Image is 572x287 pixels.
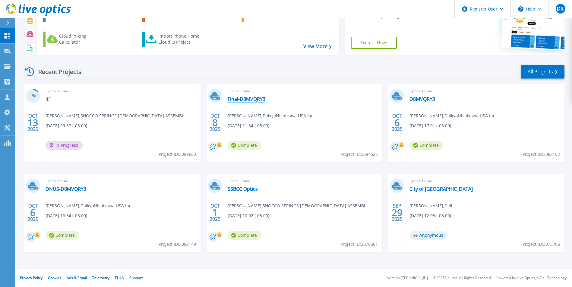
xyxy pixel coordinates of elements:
a: Cloud Pricing Calculator [43,32,110,47]
a: Cookies [48,275,61,280]
a: View More [303,44,331,49]
div: OCT 2025 [391,112,403,134]
span: 29 [392,210,403,215]
div: OCT 2025 [209,112,221,134]
a: Ads & Email [67,275,87,280]
span: Anonymous [409,231,448,240]
li: Powered by Live Optics, a Dell Technology [496,276,567,280]
a: D8MVQRY3 [409,96,435,102]
a: Support [129,275,143,280]
a: it1 [46,96,51,102]
span: Optical Prime [409,178,561,184]
span: [DATE] 11:34 (-05:00) [228,122,269,129]
span: Optical Prime [46,178,197,184]
span: [DATE] 16:54 (-05:00) [46,212,87,219]
div: OCT 2025 [27,202,39,224]
a: Final-D8MVQRY3 [228,96,265,102]
span: Optical Prime [46,88,197,94]
span: 8 [212,120,218,125]
span: [PERSON_NAME] , DaikyoNishikawa USA Inc [228,113,313,119]
a: City of [GEOGRAPHIC_DATA] [409,186,473,192]
a: All Projects [521,65,564,79]
span: [DATE] 17:01 (-05:00) [409,122,451,129]
span: Complete [228,231,261,240]
span: [DATE] 12:05 (-05:00) [409,212,451,219]
span: Complete [46,231,79,240]
span: DR [557,6,564,11]
span: 1 [212,210,218,215]
span: Project ID: 3089650 [159,151,196,158]
div: SEP 2025 [391,202,403,224]
div: OCT 2025 [209,202,221,224]
span: Complete [228,141,261,150]
span: Project ID: 3082149 [159,241,196,248]
a: Privacy Policy [20,275,43,280]
a: EULA [115,275,124,280]
div: Import Phone Home CloudIQ Project [158,33,205,45]
span: 6 [394,120,400,125]
a: Explore Now! [351,37,397,49]
span: Project ID: 3076601 [340,241,378,248]
li: Version: [TECHNICAL_ID] [387,276,428,280]
span: Optical Prime [409,88,561,94]
span: Complete [409,141,443,150]
a: SSBCC Optics [228,186,258,192]
span: [PERSON_NAME] , SHOCCO SPRINGS [DEMOGRAPHIC_DATA] ASSEMBL [228,202,366,209]
span: [PERSON_NAME] , DaikyoNishikawa USA Inc [46,202,131,209]
span: Project ID: 3082162 [523,151,560,158]
span: [PERSON_NAME] , DaikyoNishikawa USA Inc [409,113,495,119]
div: OCT 2025 [27,112,39,134]
span: [DATE] 10:02 (-05:00) [228,212,269,219]
span: % [34,94,36,98]
h3: 15 [26,93,40,100]
div: Cloud Pricing Calculator [59,33,107,45]
li: © 2025 Dell Inc. All Rights Reserved [433,276,491,280]
span: [PERSON_NAME] , Dell [409,202,452,209]
span: [PERSON_NAME] , SHOCCO SPRINGS [DEMOGRAPHIC_DATA] ASSEMBL [46,113,184,119]
span: Project ID: 3073706 [523,241,560,248]
span: 13 [27,120,38,125]
div: Recent Projects [23,64,90,79]
span: Optical Prime [228,88,379,94]
span: Project ID: 3084522 [340,151,378,158]
a: DNUS-D8MVQRY3 [46,186,86,192]
span: Optical Prime [228,178,379,184]
span: [DATE] 09:57 (-05:00) [46,122,87,129]
span: In Progress [46,141,83,150]
a: Telemetry [92,275,109,280]
span: 6 [30,210,36,215]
